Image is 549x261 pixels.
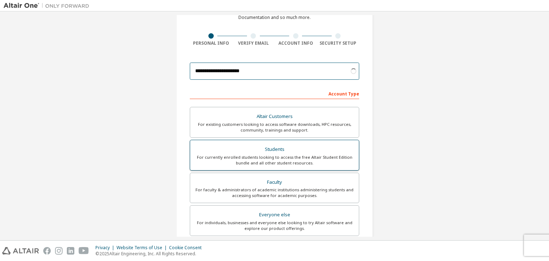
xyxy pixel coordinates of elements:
[79,247,89,255] img: youtube.svg
[4,2,93,9] img: Altair One
[190,88,359,99] div: Account Type
[194,112,355,122] div: Altair Customers
[95,245,117,251] div: Privacy
[194,210,355,220] div: Everyone else
[117,245,169,251] div: Website Terms of Use
[194,144,355,154] div: Students
[43,247,51,255] img: facebook.svg
[55,247,63,255] img: instagram.svg
[194,154,355,166] div: For currently enrolled students looking to access the free Altair Student Edition bundle and all ...
[317,40,360,46] div: Security Setup
[67,247,74,255] img: linkedin.svg
[190,40,232,46] div: Personal Info
[2,247,39,255] img: altair_logo.svg
[194,122,355,133] div: For existing customers looking to access software downloads, HPC resources, community, trainings ...
[194,187,355,198] div: For faculty & administrators of academic institutions administering students and accessing softwa...
[169,245,206,251] div: Cookie Consent
[194,220,355,231] div: For individuals, businesses and everyone else looking to try Altair software and explore our prod...
[274,40,317,46] div: Account Info
[194,177,355,187] div: Faculty
[232,40,275,46] div: Verify Email
[95,251,206,257] p: © 2025 Altair Engineering, Inc. All Rights Reserved.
